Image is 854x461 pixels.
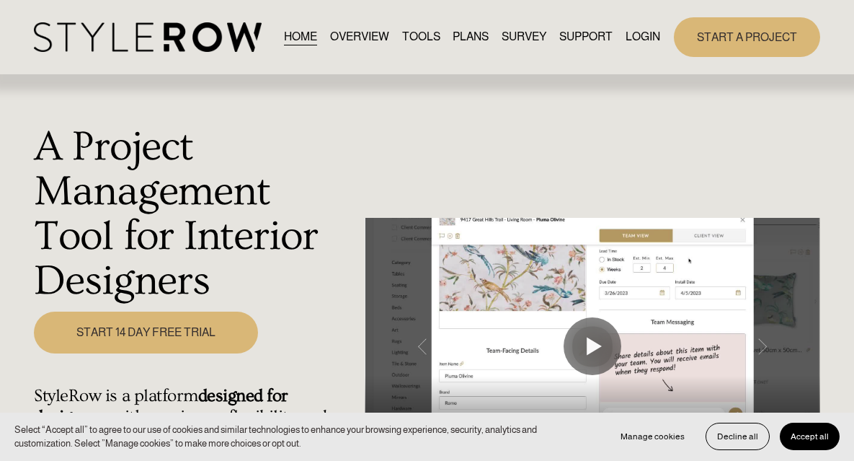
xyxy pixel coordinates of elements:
a: TOOLS [402,27,440,47]
button: Manage cookies [610,423,695,450]
button: Play [564,317,621,375]
a: SURVEY [502,27,546,47]
a: PLANS [453,27,489,47]
a: folder dropdown [559,27,613,47]
a: HOME [284,27,317,47]
a: START A PROJECT [674,17,820,57]
span: Decline all [717,431,758,442]
button: Decline all [706,423,770,450]
strong: designed for designers [34,386,292,426]
h1: A Project Management Tool for Interior Designers [34,125,357,304]
p: Select “Accept all” to agree to our use of cookies and similar technologies to enhance your brows... [14,423,595,451]
a: OVERVIEW [330,27,389,47]
span: Manage cookies [621,431,685,442]
h4: StyleRow is a platform , with maximum flexibility and organization. [34,386,357,448]
span: SUPPORT [559,28,613,45]
button: Accept all [780,423,840,450]
span: Accept all [791,431,829,442]
img: StyleRow [34,22,261,52]
a: START 14 DAY FREE TRIAL [34,312,257,354]
a: LOGIN [626,27,660,47]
